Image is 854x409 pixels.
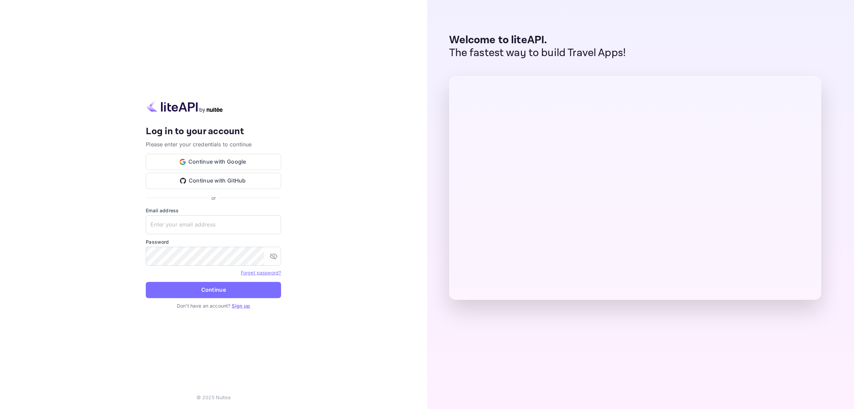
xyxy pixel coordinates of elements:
[449,76,821,300] img: liteAPI Dashboard Preview
[232,303,250,309] a: Sign up
[241,269,281,276] a: Forget password?
[241,270,281,275] a: Forget password?
[146,140,281,148] p: Please enter your credentials to continue
[146,154,281,170] button: Continue with Google
[146,173,281,189] button: Continue with GitHub
[146,126,281,138] h4: Log in to your account
[146,302,281,309] p: Don't have an account?
[146,100,224,113] img: liteapi
[211,194,216,201] p: or
[449,34,626,47] p: Welcome to liteAPI.
[197,394,231,401] p: © 2025 Nuitee
[146,238,281,245] label: Password
[146,207,281,214] label: Email address
[146,282,281,298] button: Continue
[146,215,281,234] input: Enter your email address
[449,47,626,59] p: The fastest way to build Travel Apps!
[267,249,280,263] button: toggle password visibility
